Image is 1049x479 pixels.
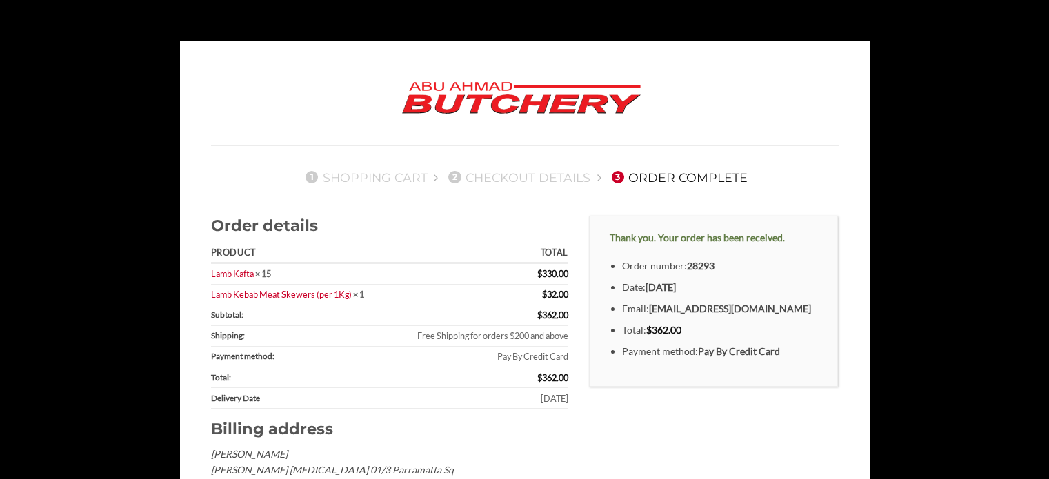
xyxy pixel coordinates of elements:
[687,260,715,272] strong: 28293
[390,244,568,264] th: Total
[390,326,568,347] td: Free Shipping for orders $200 and above
[646,281,676,293] strong: [DATE]
[622,258,817,274] li: Order number:
[390,347,568,367] td: Pay By Credit Card
[542,289,547,300] span: $
[390,72,652,125] img: Abu Ahmad Butchery
[390,388,568,409] td: [DATE]
[646,324,652,336] span: $
[444,170,590,185] a: 2Checkout details
[306,171,318,183] span: 1
[622,280,817,296] li: Date:
[542,289,568,300] bdi: 32.00
[211,159,839,195] nav: Checkout steps
[211,289,352,300] a: Lamb Kebab Meat Skewers (per 1Kg)
[537,268,542,279] span: $
[301,170,428,185] a: 1Shopping Cart
[537,372,568,383] span: 362.00
[211,326,391,347] th: Shipping:
[649,303,811,314] strong: [EMAIL_ADDRESS][DOMAIN_NAME]
[622,323,817,338] li: Total:
[211,244,391,264] th: Product
[537,309,542,320] span: $
[353,289,364,300] strong: × 1
[255,268,271,279] strong: × 15
[211,216,568,236] h2: Order details
[537,268,568,279] bdi: 330.00
[211,367,391,388] th: Total:
[537,372,542,383] span: $
[211,268,254,279] a: Lamb Kafta
[610,232,785,243] strong: Thank you. Your order has been received.
[448,171,461,183] span: 2
[646,324,681,336] bdi: 362.00
[537,309,568,320] span: 362.00
[211,305,391,326] th: Subtotal:
[622,344,817,360] li: Payment method:
[622,301,817,317] li: Email:
[211,347,391,367] th: Payment method:
[211,419,568,439] h2: Billing address
[211,388,391,409] th: Delivery Date
[698,345,780,357] strong: Pay By Credit Card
